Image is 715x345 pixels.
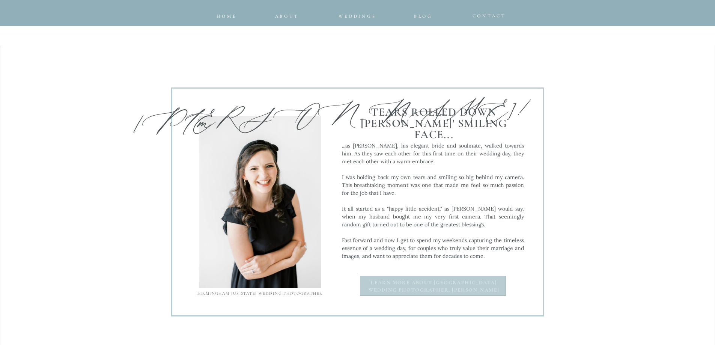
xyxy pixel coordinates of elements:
p: I'm [78,100,316,131]
span: [PERSON_NAME] is an award winning wedding photographer in [GEOGRAPHIC_DATA], [US_STATE] [258,7,458,22]
a: Learn more about [GEOGRAPHIC_DATA]Wedding photographer, [PERSON_NAME] [356,279,512,290]
span: Blog [414,14,433,19]
b: Learn more about [GEOGRAPHIC_DATA] Wedding photographer, [PERSON_NAME] [369,279,500,293]
p: [PERSON_NAME]! [132,97,370,127]
a: home [216,12,238,17]
h2: Birmingham [US_STATE] Wedding Photographer [195,290,325,299]
a: about [275,12,297,17]
span: Weddings [339,14,376,19]
span: CONTACT [473,13,507,18]
p: Tears Rolled down [PERSON_NAME]' smiling Face... [349,107,519,131]
p: ...as [PERSON_NAME], his elegant bride and soulmate, walked towards him. As they saw each other f... [342,142,524,265]
a: CONTACT [473,12,500,17]
a: Blog [408,12,439,17]
a: Weddings [333,12,382,17]
span: home [217,14,237,19]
